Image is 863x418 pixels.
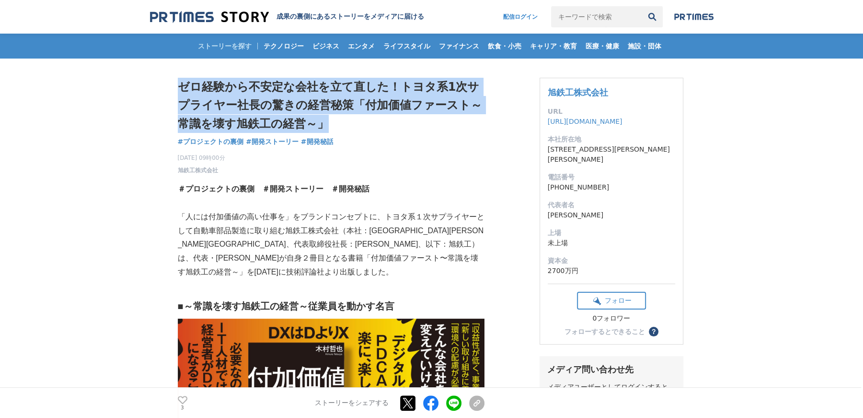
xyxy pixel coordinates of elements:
[380,34,434,59] a: ライフスタイル
[548,256,675,266] dt: 資本金
[301,137,334,146] span: #開発秘話
[246,137,299,147] a: #開発ストーリー
[624,34,665,59] a: 施設・団体
[178,137,244,147] a: #プロジェクトの裏側
[178,154,225,162] span: [DATE] 09時00分
[494,6,547,27] a: 配信ログイン
[150,11,424,24] a: 成果の裏側にあるストーリーをメディアに届ける 成果の裏側にあるストーリーをメディアに届ける
[309,42,343,50] span: ビジネス
[484,34,525,59] a: 飲食・小売
[315,399,389,407] p: ストーリーをシェアする
[650,328,657,335] span: ？
[178,210,484,279] p: 「人には付加価値の高い仕事を」をブランドコンセプトに、トヨタ系１次サプライヤーとして自動車部品製造に取り組む旭鉄工株式会社（本社：[GEOGRAPHIC_DATA][PERSON_NAME][G...
[548,228,675,238] dt: 上場
[548,182,675,192] dd: [PHONE_NUMBER]
[577,292,646,310] button: フォロー
[260,34,308,59] a: テクノロジー
[582,34,623,59] a: 医療・健康
[548,200,675,210] dt: 代表者名
[624,42,665,50] span: 施設・団体
[548,238,675,248] dd: 未上場
[548,87,608,97] a: 旭鉄工株式会社
[526,34,581,59] a: キャリア・教育
[435,42,483,50] span: ファイナンス
[150,11,269,24] img: 成果の裏側にあるストーリーをメディアに届ける
[178,166,218,175] a: 旭鉄工株式会社
[178,137,244,146] span: #プロジェクトの裏側
[548,210,675,220] dd: [PERSON_NAME]
[344,34,379,59] a: エンタメ
[178,405,187,410] p: 3
[582,42,623,50] span: 医療・健康
[435,34,483,59] a: ファイナンス
[301,137,334,147] a: #開発秘話
[551,6,642,27] input: キーワードで検索
[649,327,658,336] button: ？
[547,383,676,400] div: メディアユーザーとしてログインすると、担当者の連絡先を閲覧できます。
[548,107,675,117] dt: URL
[178,78,484,133] h1: ゼロ経験から不安定な会社を立て直した！トヨタ系1次サプライヤー社長の驚きの経営秘策「付加価値ファースト～常識を壊す旭鉄工の経営～」
[642,6,663,27] button: 検索
[526,42,581,50] span: キャリア・教育
[178,185,369,193] strong: ＃プロジェクトの裏側 ＃開発ストーリー ＃開発秘話
[309,34,343,59] a: ビジネス
[484,42,525,50] span: 飲食・小売
[260,42,308,50] span: テクノロジー
[547,364,676,375] div: メディア問い合わせ先
[344,42,379,50] span: エンタメ
[548,266,675,276] dd: 2700万円
[548,144,675,165] dd: [STREET_ADDRESS][PERSON_NAME][PERSON_NAME]
[674,13,713,21] img: prtimes
[548,134,675,144] dt: 本社所在地
[548,118,622,125] a: [URL][DOMAIN_NAME]
[577,314,646,323] div: 0フォロワー
[564,328,645,335] div: フォローするとできること
[246,137,299,146] span: #開発ストーリー
[548,172,675,182] dt: 電話番号
[178,301,394,311] strong: ■～常識を壊す旭鉄工の経営～従業員を動かす名言
[380,42,434,50] span: ライフスタイル
[276,12,424,21] h2: 成果の裏側にあるストーリーをメディアに届ける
